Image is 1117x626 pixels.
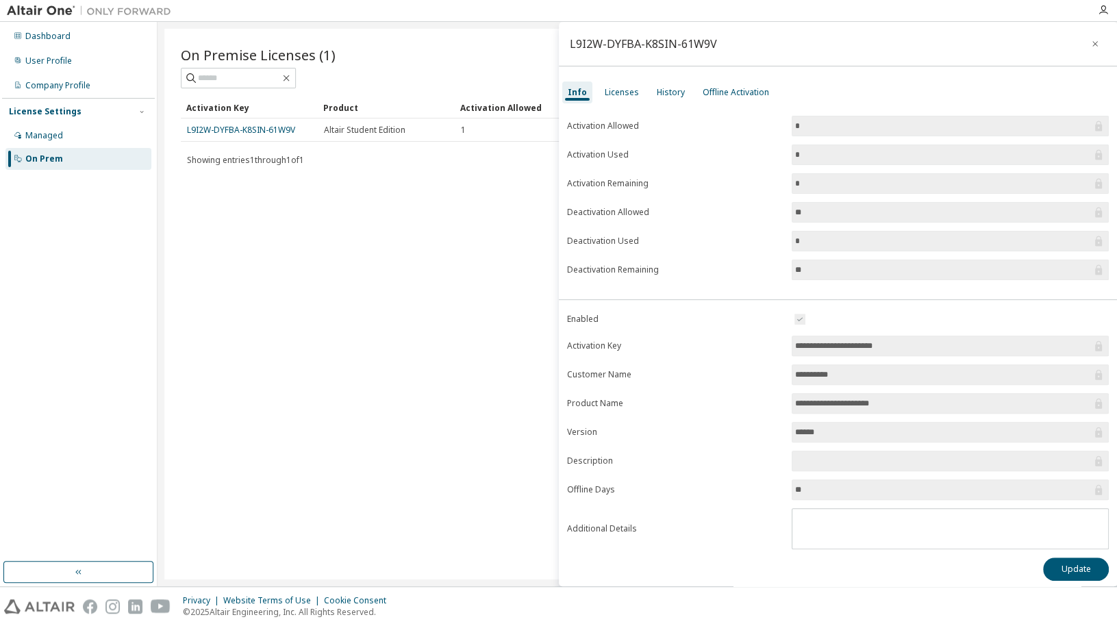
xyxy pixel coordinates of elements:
[25,130,63,141] div: Managed
[570,38,717,49] div: L9I2W-DYFBA-K8SIN-61W9V
[324,595,394,606] div: Cookie Consent
[567,178,784,189] label: Activation Remaining
[703,87,769,98] div: Offline Activation
[4,599,75,614] img: altair_logo.svg
[183,606,394,618] p: © 2025 Altair Engineering, Inc. All Rights Reserved.
[25,31,71,42] div: Dashboard
[186,97,312,118] div: Activation Key
[461,125,466,136] span: 1
[567,523,784,534] label: Additional Details
[7,4,178,18] img: Altair One
[567,484,784,495] label: Offline Days
[105,599,120,614] img: instagram.svg
[567,236,784,247] label: Deactivation Used
[1043,558,1109,581] button: Update
[223,595,324,606] div: Website Terms of Use
[151,599,171,614] img: youtube.svg
[324,125,405,136] span: Altair Student Edition
[567,264,784,275] label: Deactivation Remaining
[25,55,72,66] div: User Profile
[567,369,784,380] label: Customer Name
[83,599,97,614] img: facebook.svg
[568,87,587,98] div: Info
[9,106,81,117] div: License Settings
[460,97,586,118] div: Activation Allowed
[323,97,449,118] div: Product
[567,398,784,409] label: Product Name
[605,87,639,98] div: Licenses
[657,87,685,98] div: History
[25,153,63,164] div: On Prem
[128,599,142,614] img: linkedin.svg
[567,455,784,466] label: Description
[567,121,784,132] label: Activation Allowed
[187,154,304,166] span: Showing entries 1 through 1 of 1
[567,340,784,351] label: Activation Key
[567,314,784,325] label: Enabled
[567,207,784,218] label: Deactivation Allowed
[181,45,336,64] span: On Premise Licenses (1)
[567,427,784,438] label: Version
[25,80,90,91] div: Company Profile
[183,595,223,606] div: Privacy
[187,124,295,136] a: L9I2W-DYFBA-K8SIN-61W9V
[567,149,784,160] label: Activation Used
